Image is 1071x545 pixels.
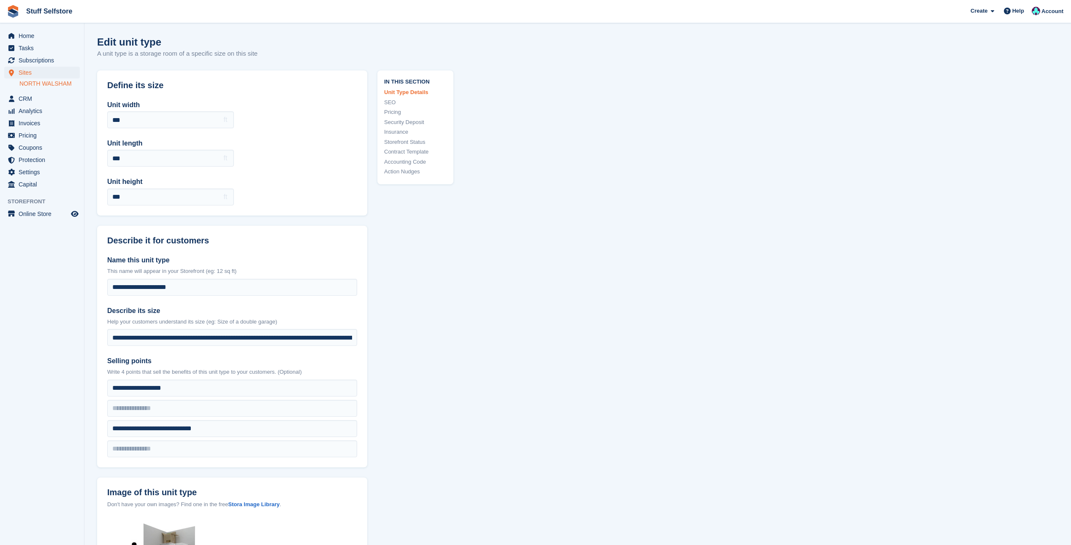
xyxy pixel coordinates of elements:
a: Stora Image Library [228,501,279,507]
a: SEO [384,98,447,107]
label: Name this unit type [107,255,357,265]
a: menu [4,42,80,54]
span: Storefront [8,197,84,206]
a: Pricing [384,108,447,116]
a: NORTH WALSHAM [19,80,80,88]
label: Image of this unit type [107,488,357,497]
span: Coupons [19,142,69,154]
span: Help [1012,7,1024,15]
span: Invoices [19,117,69,129]
span: Tasks [19,42,69,54]
span: CRM [19,93,69,105]
a: menu [4,93,80,105]
p: Help your customers understand its size (eg: Size of a double garage) [107,318,357,326]
a: menu [4,166,80,178]
h1: Edit unit type [97,36,258,48]
span: Pricing [19,130,69,141]
a: Insurance [384,128,447,136]
a: menu [4,208,80,220]
a: menu [4,67,80,78]
span: Analytics [19,105,69,117]
span: Capital [19,178,69,190]
a: menu [4,154,80,166]
span: Protection [19,154,69,166]
span: Account [1041,7,1063,16]
a: menu [4,54,80,66]
label: Selling points [107,356,357,366]
span: Home [19,30,69,42]
label: Unit length [107,138,234,148]
span: Settings [19,166,69,178]
span: Online Store [19,208,69,220]
img: Simon Gardner [1032,7,1040,15]
p: A unit type is a storage room of a specific size on this site [97,49,258,59]
span: Sites [19,67,69,78]
a: Accounting Code [384,158,447,166]
span: Subscriptions [19,54,69,66]
span: In this section [384,77,447,85]
a: Contract Template [384,148,447,156]
span: Create [971,7,987,15]
p: This name will appear in your Storefront (eg: 12 sq ft) [107,267,357,275]
a: Unit Type Details [384,88,447,97]
label: Unit width [107,100,234,110]
a: menu [4,105,80,117]
a: Action Nudges [384,167,447,176]
a: menu [4,117,80,129]
h2: Define its size [107,81,357,90]
h2: Describe it for customers [107,236,357,246]
label: Describe its size [107,306,357,316]
a: Preview store [70,209,80,219]
p: Write 4 points that sell the benefits of this unit type to your customers. (Optional) [107,368,357,376]
a: menu [4,30,80,42]
a: menu [4,142,80,154]
a: Storefront Status [384,138,447,146]
img: stora-icon-8386f47178a22dfd0bd8f6a31ec36ba5ce8667c1dd55bd0f319d3a0aa187defe.svg [7,5,19,18]
a: menu [4,178,80,190]
a: menu [4,130,80,141]
div: Don't have your own images? Find one in the free . [107,500,357,509]
a: Security Deposit [384,118,447,127]
label: Unit height [107,177,234,187]
a: Stuff Selfstore [23,4,76,18]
